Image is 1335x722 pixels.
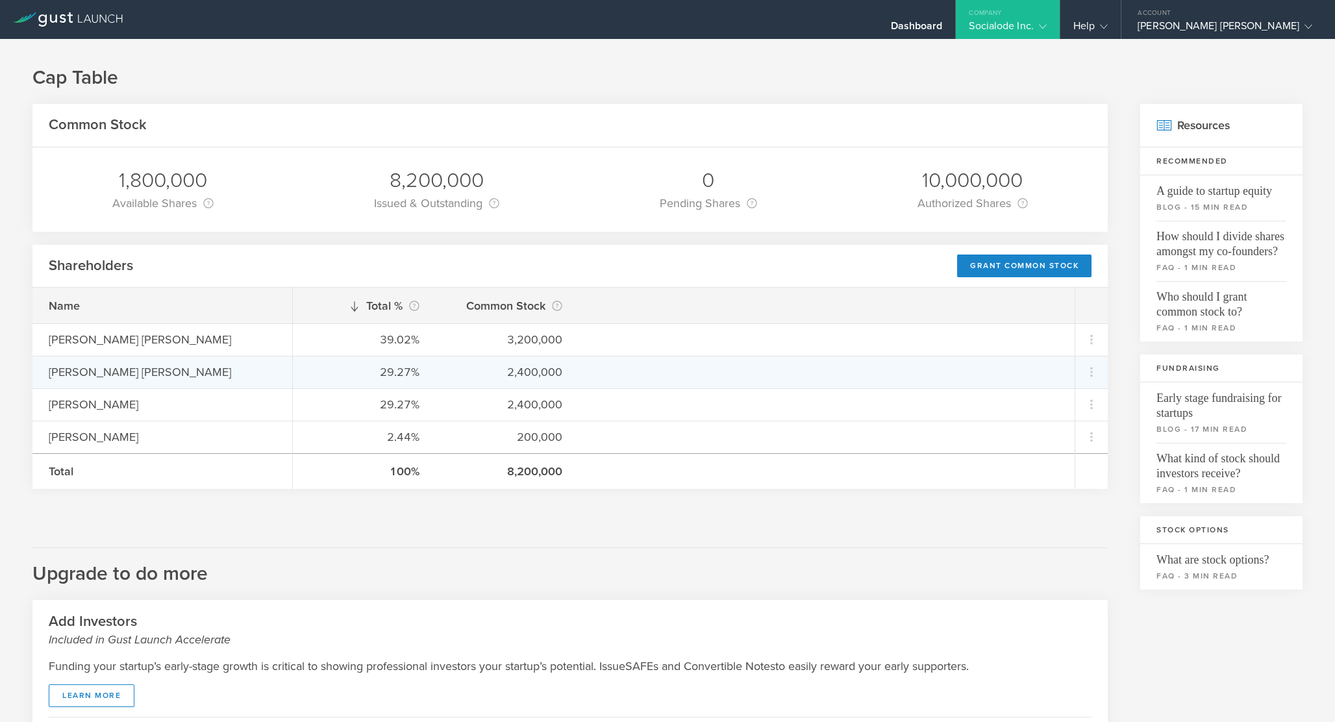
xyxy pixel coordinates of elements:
[49,463,276,480] div: Total
[1156,570,1286,582] small: faq - 3 min read
[917,194,1028,212] div: Authorized Shares
[1156,175,1286,199] span: A guide to startup equity
[49,396,276,413] div: [PERSON_NAME]
[1156,201,1286,213] small: blog - 15 min read
[1156,423,1286,435] small: blog - 17 min read
[1140,104,1303,147] h2: Resources
[309,297,419,315] div: Total %
[49,684,134,707] a: learn more
[309,331,419,348] div: 39.02%
[452,297,562,315] div: Common Stock
[49,256,133,275] h2: Shareholders
[452,463,562,480] div: 8,200,000
[374,167,499,194] div: 8,200,000
[1156,443,1286,481] span: What kind of stock should investors receive?
[452,429,562,445] div: 200,000
[1073,19,1108,39] div: Help
[917,167,1028,194] div: 10,000,000
[660,194,757,212] div: Pending Shares
[1140,544,1303,590] a: What are stock options?faq - 3 min read
[891,19,943,39] div: Dashboard
[49,631,1092,648] small: Included in Gust Launch Accelerate
[49,429,276,445] div: [PERSON_NAME]
[1156,484,1286,495] small: faq - 1 min read
[1140,355,1303,382] h3: Fundraising
[1140,443,1303,503] a: What kind of stock should investors receive?faq - 1 min read
[49,612,1092,648] h2: Add Investors
[49,297,276,314] div: Name
[452,396,562,413] div: 2,400,000
[1156,281,1286,319] span: Who should I grant common stock to?
[32,65,1303,91] h1: Cap Table
[452,364,562,380] div: 2,400,000
[1156,221,1286,259] span: How should I divide shares amongst my co-founders?
[1140,147,1303,175] h3: Recommended
[309,396,419,413] div: 29.27%
[32,547,1108,587] h2: Upgrade to do more
[309,463,419,480] div: 100%
[452,331,562,348] div: 3,200,000
[1140,382,1303,443] a: Early stage fundraising for startupsblog - 17 min read
[1156,322,1286,334] small: faq - 1 min read
[1140,281,1303,342] a: Who should I grant common stock to?faq - 1 min read
[1140,516,1303,544] h3: Stock Options
[1140,221,1303,281] a: How should I divide shares amongst my co-founders?faq - 1 min read
[374,194,499,212] div: Issued & Outstanding
[49,116,147,134] h2: Common Stock
[957,255,1092,277] div: Grant Common Stock
[49,331,276,348] div: [PERSON_NAME] [PERSON_NAME]
[1140,175,1303,221] a: A guide to startup equityblog - 15 min read
[1138,19,1312,39] div: [PERSON_NAME] [PERSON_NAME]
[1156,544,1286,567] span: What are stock options?
[625,658,775,675] span: SAFEs and Convertible Notes
[309,364,419,380] div: 29.27%
[1156,262,1286,273] small: faq - 1 min read
[49,364,276,380] div: [PERSON_NAME] [PERSON_NAME]
[49,658,1092,675] p: Funding your startup’s early-stage growth is critical to showing professional investors your star...
[309,429,419,445] div: 2.44%
[1270,660,1335,722] iframe: Chat Widget
[112,194,214,212] div: Available Shares
[112,167,214,194] div: 1,800,000
[1156,382,1286,421] span: Early stage fundraising for startups
[969,19,1046,39] div: Socialode Inc.
[660,167,757,194] div: 0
